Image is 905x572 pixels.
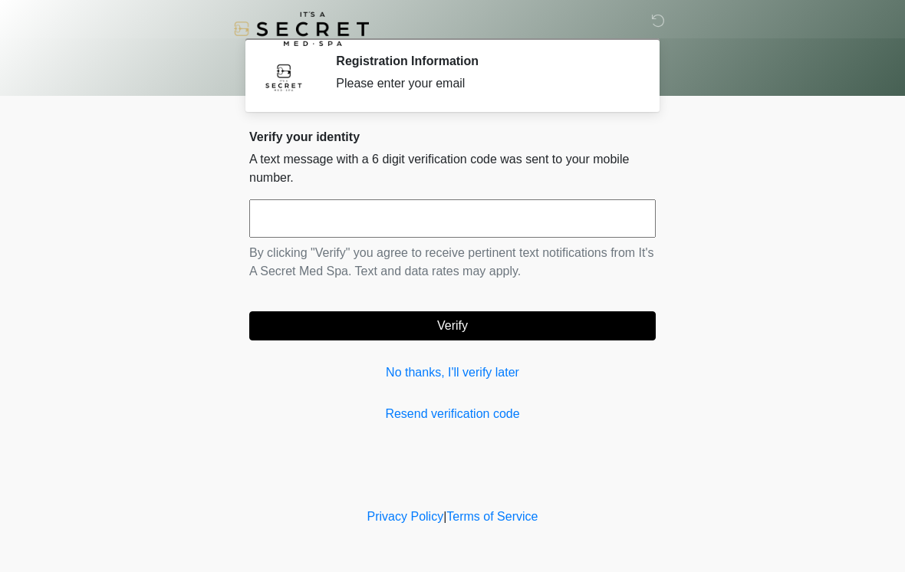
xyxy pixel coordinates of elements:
h2: Registration Information [336,54,633,68]
a: Terms of Service [446,510,538,523]
img: Agent Avatar [261,54,307,100]
img: It's A Secret Med Spa Logo [234,12,369,46]
a: Resend verification code [249,405,656,423]
a: No thanks, I'll verify later [249,363,656,382]
button: Verify [249,311,656,340]
a: Privacy Policy [367,510,444,523]
p: A text message with a 6 digit verification code was sent to your mobile number. [249,150,656,187]
div: Please enter your email [336,74,633,93]
a: | [443,510,446,523]
p: By clicking "Verify" you agree to receive pertinent text notifications from It's A Secret Med Spa... [249,244,656,281]
h2: Verify your identity [249,130,656,144]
